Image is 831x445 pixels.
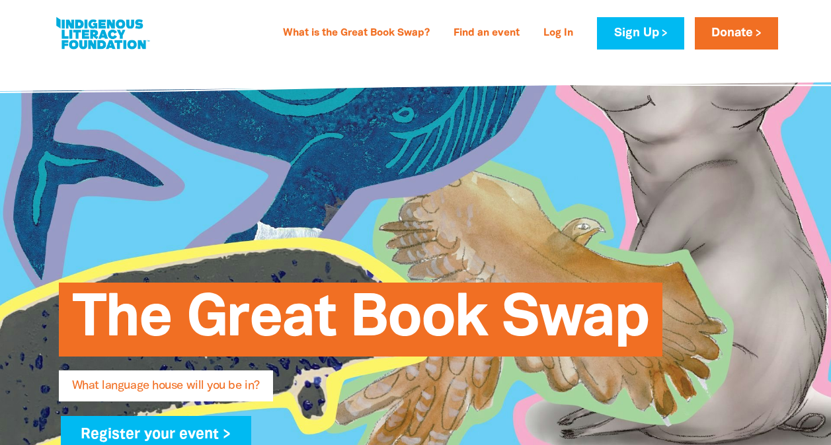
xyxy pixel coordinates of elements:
a: Find an event [446,23,528,44]
a: Log In [535,23,581,44]
span: What language house will you be in? [72,380,260,401]
span: The Great Book Swap [72,292,649,357]
a: Sign Up [597,17,684,50]
a: What is the Great Book Swap? [275,23,438,44]
a: Donate [695,17,778,50]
